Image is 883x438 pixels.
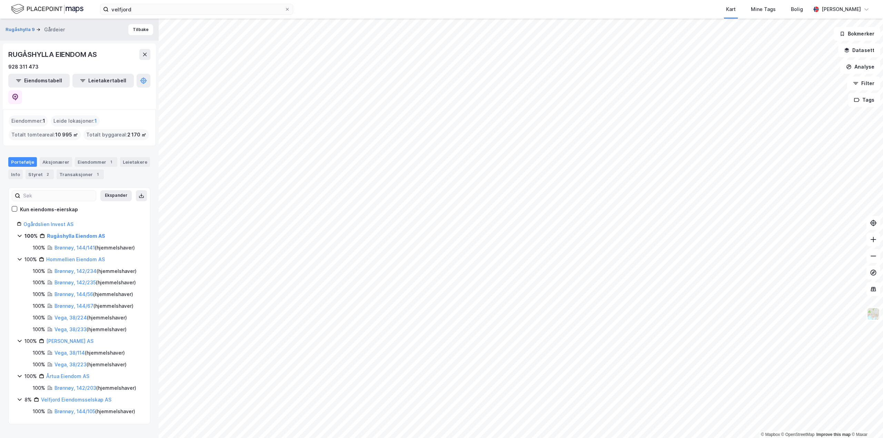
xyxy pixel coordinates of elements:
button: Filter [847,77,880,90]
a: Brønnøy, 142/235 [54,279,96,285]
div: Info [8,170,23,179]
input: Søk på adresse, matrikkel, gårdeiere, leietakere eller personer [109,4,285,14]
a: Vega, 38/223 [54,361,87,367]
div: ( hjemmelshaver ) [54,290,133,298]
button: Tilbake [128,24,153,35]
span: 2 170 ㎡ [127,131,146,139]
span: 10 995 ㎡ [55,131,78,139]
div: 100% [33,267,45,275]
input: Søk [20,191,96,201]
div: 100% [24,337,37,345]
div: Bolig [791,5,803,13]
div: Styret [26,170,54,179]
div: Leide lokasjoner : [51,115,100,126]
a: Brønnøy, 142/203 [54,385,96,391]
a: Brønnøy, 142/234 [54,268,97,274]
div: 100% [33,360,45,369]
div: Kun eiendoms-eierskap [20,205,78,214]
div: 2 [44,171,51,178]
div: Leietakere [120,157,150,167]
div: 100% [33,290,45,298]
button: Eiendomstabell [8,74,70,88]
div: 100% [33,384,45,392]
div: Aksjonærer [40,157,72,167]
div: RUGÅSHYLLA EIENDOM AS [8,49,98,60]
div: ( hjemmelshaver ) [54,244,135,252]
a: Vega, 38/224 [54,315,87,320]
div: 100% [33,278,45,287]
div: ( hjemmelshaver ) [54,302,133,310]
a: Mapbox [761,432,780,437]
div: Portefølje [8,157,37,167]
a: Velfjord Eiendomsselskap AS [41,397,111,403]
a: Brønnøy, 144/141 [54,245,95,251]
button: Datasett [838,43,880,57]
div: 100% [33,407,45,416]
div: ( hjemmelshaver ) [54,314,127,322]
img: Z [867,307,880,320]
div: ( hjemmelshaver ) [54,360,127,369]
div: ( hjemmelshaver ) [54,349,125,357]
a: Brønnøy, 144/105 [54,408,95,414]
a: Vega, 38/233 [54,326,87,332]
div: 100% [33,325,45,334]
a: Vega, 38/114 [54,350,85,356]
button: Ekspander [100,190,132,201]
a: [PERSON_NAME] AS [46,338,93,344]
div: 928 311 473 [8,63,39,71]
div: Mine Tags [751,5,776,13]
div: ( hjemmelshaver ) [54,384,136,392]
div: ( hjemmelshaver ) [54,267,137,275]
div: ( hjemmelshaver ) [54,407,135,416]
a: Ogårdslien Invest AS [23,221,73,227]
div: 100% [33,314,45,322]
a: Årtua Eiendom AS [46,373,89,379]
div: Kart [726,5,736,13]
div: [PERSON_NAME] [822,5,861,13]
div: 100% [33,302,45,310]
div: 8% [24,396,32,404]
a: Rugåshylla Eiendom AS [47,233,105,239]
div: ( hjemmelshaver ) [54,278,136,287]
div: 100% [24,232,38,240]
button: Bokmerker [834,27,880,41]
a: OpenStreetMap [781,432,815,437]
div: Totalt byggareal : [83,129,149,140]
button: Rugåshylla 9 [6,26,36,33]
a: Improve this map [816,432,851,437]
button: Tags [848,93,880,107]
div: 100% [24,255,37,264]
a: Brønnøy, 144/67 [54,303,93,309]
div: 100% [33,244,45,252]
img: logo.f888ab2527a4732fd821a326f86c7f29.svg [11,3,83,15]
div: Gårdeier [44,26,65,34]
div: 100% [33,349,45,357]
div: 1 [94,171,101,178]
span: 1 [43,117,45,125]
div: Kontrollprogram for chat [849,405,883,438]
div: Totalt tomteareal : [9,129,81,140]
div: 1 [108,159,115,165]
iframe: Chat Widget [849,405,883,438]
a: Hommellien Eiendom AS [46,256,105,262]
button: Leietakertabell [72,74,134,88]
div: Eiendommer : [9,115,48,126]
div: ( hjemmelshaver ) [54,325,127,334]
div: Eiendommer [75,157,117,167]
button: Analyse [840,60,880,74]
a: Brønnøy, 144/56 [54,291,93,297]
span: 1 [95,117,97,125]
div: 100% [24,372,37,380]
div: Transaksjoner [57,170,104,179]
